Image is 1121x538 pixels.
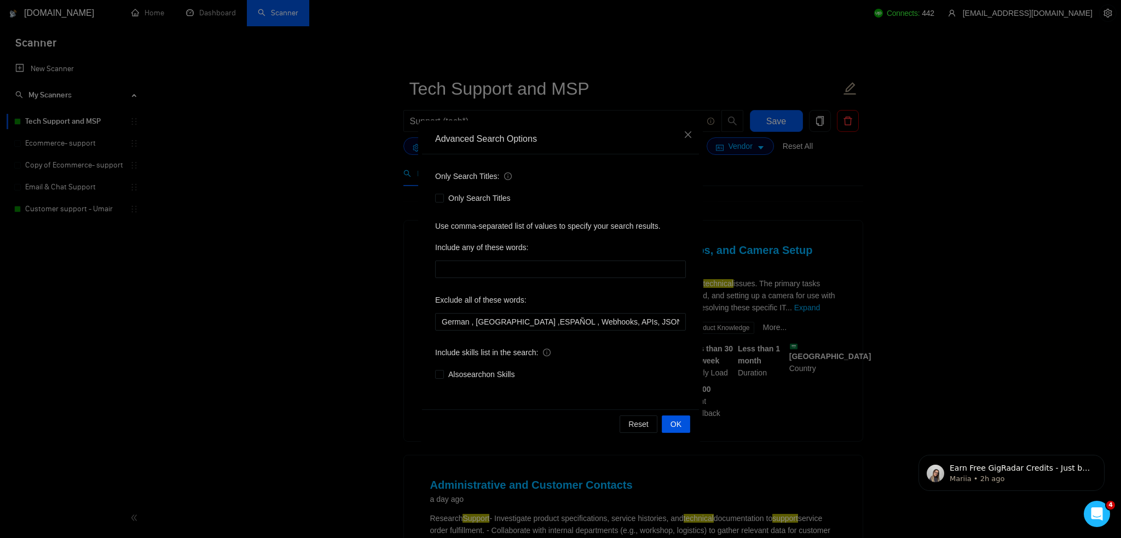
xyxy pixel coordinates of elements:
span: Reset [628,418,649,430]
iframe: Intercom notifications message [902,432,1121,508]
span: info-circle [504,172,512,180]
div: Use comma-separated list of values to specify your search results. [435,220,686,232]
button: Reset [620,415,657,433]
span: Only Search Titles: [435,170,512,182]
div: Advanced Search Options [435,133,686,145]
button: Close [673,120,703,150]
span: close [684,130,692,139]
span: OK [671,418,681,430]
span: Only Search Titles [444,192,515,204]
span: 4 [1106,501,1115,510]
span: Include skills list in the search: [435,346,551,358]
iframe: Intercom live chat [1084,501,1110,527]
span: Also search on Skills [444,368,519,380]
label: Exclude all of these words: [435,291,527,309]
label: Include any of these words: [435,239,528,256]
span: info-circle [543,349,551,356]
button: OK [662,415,690,433]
